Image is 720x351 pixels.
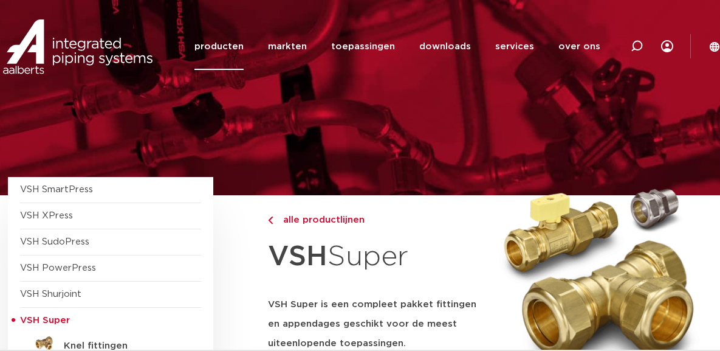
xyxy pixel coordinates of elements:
[495,23,534,70] a: services
[268,234,487,280] h1: Super
[331,23,395,70] a: toepassingen
[661,33,673,60] div: my IPS
[268,217,273,224] img: chevron-right.svg
[20,263,96,273] a: VSH PowerPress
[268,23,307,70] a: markten
[194,23,244,70] a: producten
[20,290,81,299] a: VSH Shurjoint
[268,213,487,228] a: alle productlijnen
[20,185,93,194] a: VSH SmartPress
[268,243,327,271] strong: VSH
[194,23,600,70] nav: Menu
[20,211,73,220] a: VSH XPress
[558,23,600,70] a: over ons
[276,215,365,224] span: alle productlijnen
[419,23,471,70] a: downloads
[20,237,89,246] a: VSH SudoPress
[20,316,70,325] span: VSH Super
